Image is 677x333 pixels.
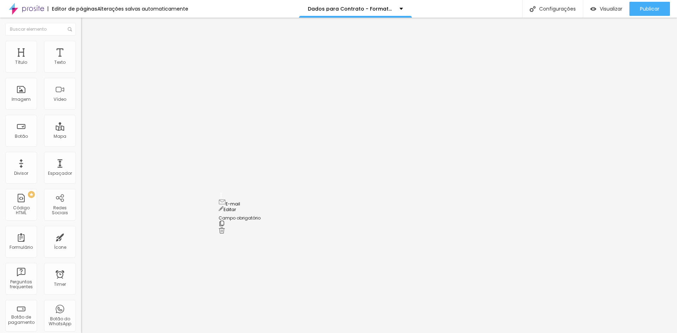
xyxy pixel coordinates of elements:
[590,6,596,12] img: view-1.svg
[640,6,659,12] span: Publicar
[54,60,66,65] div: Texto
[5,23,76,36] input: Buscar elemento
[46,205,74,216] div: Redes Sociais
[15,60,27,65] div: Título
[583,2,629,16] button: Visualizar
[97,6,188,11] div: Alterações salvas automaticamente
[7,279,35,290] div: Perguntas frequentes
[54,282,66,287] div: Timer
[600,6,622,12] span: Visualizar
[48,171,72,176] div: Espaçador
[629,2,670,16] button: Publicar
[54,134,66,139] div: Mapa
[308,6,394,11] p: Dados para Contrato - Formatura
[14,171,28,176] div: Divisor
[7,315,35,325] div: Botão de pagamento
[7,205,35,216] div: Código HTML
[530,6,536,12] img: Icone
[12,97,31,102] div: Imagem
[54,97,66,102] div: Vídeo
[10,245,33,250] div: Formulário
[46,316,74,327] div: Botão do WhatsApp
[48,6,97,11] div: Editor de páginas
[54,245,66,250] div: Ícone
[81,18,677,333] iframe: Editor
[15,134,28,139] div: Botão
[68,27,72,31] img: Icone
